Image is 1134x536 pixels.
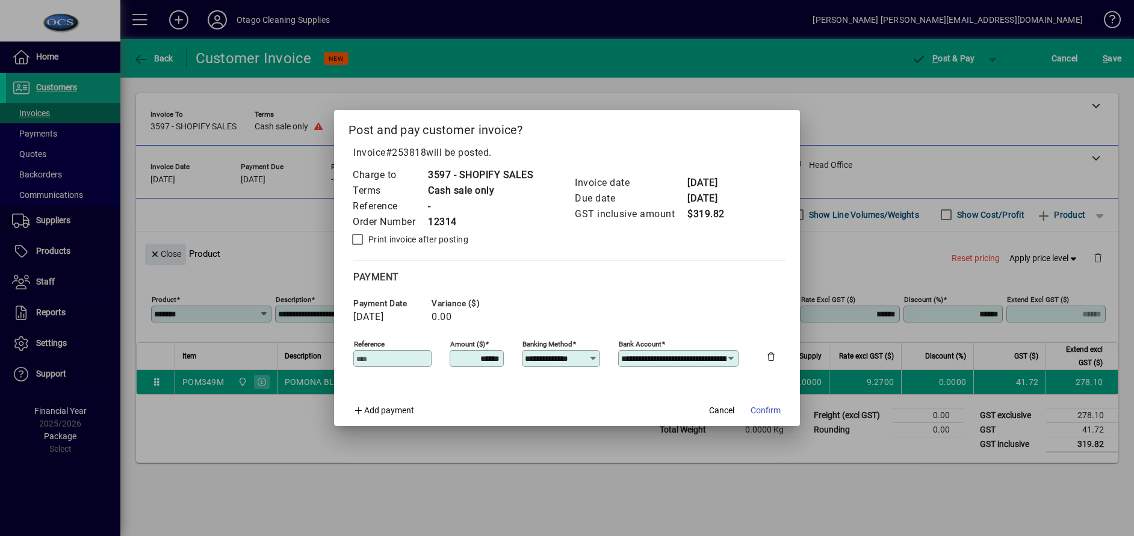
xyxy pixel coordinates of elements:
p: Invoice will be posted . [349,146,785,160]
td: Due date [574,191,687,206]
td: Reference [352,199,427,214]
td: Cash sale only [427,183,533,199]
h2: Post and pay customer invoice? [334,110,800,145]
span: Variance ($) [432,299,504,308]
td: - [427,199,533,214]
td: Order Number [352,214,427,230]
td: Terms [352,183,427,199]
td: [DATE] [687,191,735,206]
button: Cancel [702,399,741,421]
span: #253818 [386,147,427,158]
mat-label: Reference [354,340,385,348]
mat-label: Bank Account [619,340,661,348]
button: Confirm [746,399,785,421]
td: Invoice date [574,175,687,191]
td: 3597 - SHOPIFY SALES [427,167,533,183]
span: Payment [353,271,399,283]
td: [DATE] [687,175,735,191]
span: Cancel [709,404,734,417]
span: Confirm [751,404,781,417]
td: 12314 [427,214,533,230]
span: [DATE] [353,312,383,322]
span: Payment date [353,299,426,308]
td: Charge to [352,167,427,183]
label: Print invoice after posting [366,233,468,245]
span: 0.00 [432,312,451,322]
button: Add payment [349,399,419,421]
td: GST inclusive amount [574,206,687,222]
span: Add payment [364,405,414,415]
td: $319.82 [687,206,735,222]
mat-label: Amount ($) [450,340,485,348]
mat-label: Banking method [522,340,572,348]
